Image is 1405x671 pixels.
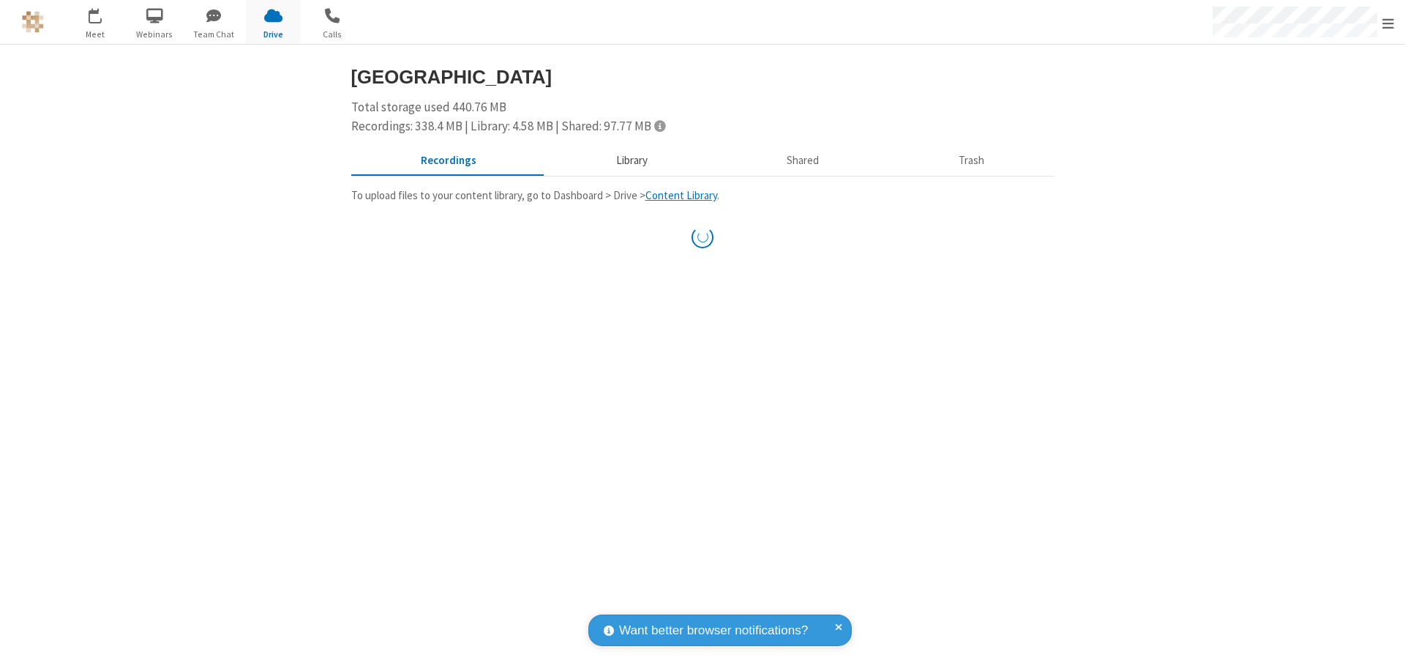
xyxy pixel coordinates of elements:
a: Content Library [645,188,717,202]
img: QA Selenium DO NOT DELETE OR CHANGE [22,11,44,33]
span: Team Chat [187,28,241,41]
span: Webinars [127,28,182,41]
span: Calls [305,28,360,41]
button: Trash [889,147,1054,175]
div: Recordings: 338.4 MB | Library: 4.58 MB | Shared: 97.77 MB [351,117,1054,136]
div: Total storage used 440.76 MB [351,98,1054,136]
p: To upload files to your content library, go to Dashboard > Drive > . [351,188,1054,204]
iframe: Chat [1368,633,1394,661]
button: Shared during meetings [717,147,889,175]
span: Meet [68,28,123,41]
span: Drive [246,28,301,41]
button: Recorded meetings [351,147,547,175]
h3: [GEOGRAPHIC_DATA] [351,67,1054,87]
span: Totals displayed include files that have been moved to the trash. [654,119,665,132]
button: Content library [546,147,717,175]
div: 4 [99,8,108,19]
span: Want better browser notifications? [619,621,808,640]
